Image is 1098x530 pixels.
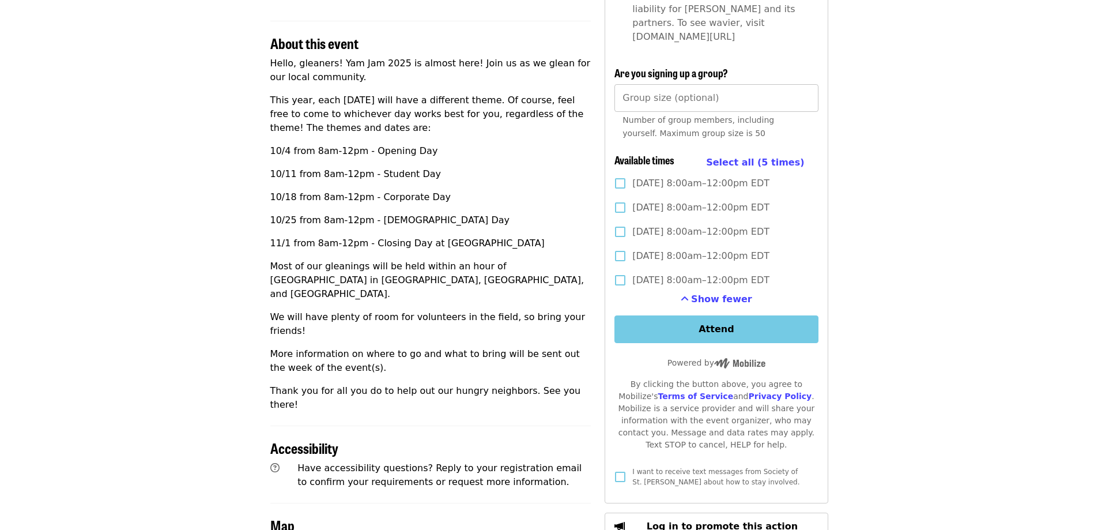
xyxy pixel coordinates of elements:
[270,438,338,458] span: Accessibility
[270,190,591,204] p: 10/18 from 8am-12pm - Corporate Day
[691,294,752,305] span: Show fewer
[667,358,765,367] span: Powered by
[270,144,591,158] p: 10/4 from 8am-12pm - Opening Day
[270,260,591,301] p: Most of our gleanings will be held within an hour of [GEOGRAPHIC_DATA] in [GEOGRAPHIC_DATA], [GEO...
[614,65,728,80] span: Are you signing up a group?
[270,33,359,53] span: About this event
[706,154,804,171] button: Select all (5 times)
[681,292,752,306] button: See more timeslots
[614,152,674,167] span: Available times
[270,167,591,181] p: 10/11 from 8am-12pm - Student Day
[714,358,765,369] img: Powered by Mobilize
[270,93,591,135] p: This year, each [DATE] will have a different theme. Of course, feel free to come to whichever day...
[270,384,591,412] p: Thank you for all you do to help out our hungry neighbors. See you there!
[614,315,818,343] button: Attend
[632,225,769,239] span: [DATE] 8:00am–12:00pm EDT
[614,84,818,112] input: [object Object]
[270,347,591,375] p: More information on where to go and what to bring will be sent out the week of the event(s).
[632,249,769,263] span: [DATE] 8:00am–12:00pm EDT
[658,392,733,401] a: Terms of Service
[270,463,280,473] i: question-circle icon
[614,378,818,451] div: By clicking the button above, you agree to Mobilize's and . Mobilize is a service provider and wi...
[622,115,774,138] span: Number of group members, including yourself. Maximum group size is 50
[632,273,769,287] span: [DATE] 8:00am–12:00pm EDT
[270,213,591,227] p: 10/25 from 8am-12pm - [DEMOGRAPHIC_DATA] Day
[270,57,591,84] p: Hello, gleaners! Yam Jam 2025 is almost here! Join us as we glean for our local community.
[270,310,591,338] p: We will have plenty of room for volunteers in the field, so bring your friends!
[297,463,582,487] span: Have accessibility questions? Reply to your registration email to confirm your requirements or re...
[632,468,799,486] span: I want to receive text messages from Society of St. [PERSON_NAME] about how to stay involved.
[632,201,769,215] span: [DATE] 8:00am–12:00pm EDT
[270,236,591,250] p: 11/1 from 8am-12pm - Closing Day at [GEOGRAPHIC_DATA]
[632,176,769,190] span: [DATE] 8:00am–12:00pm EDT
[706,157,804,168] span: Select all (5 times)
[748,392,812,401] a: Privacy Policy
